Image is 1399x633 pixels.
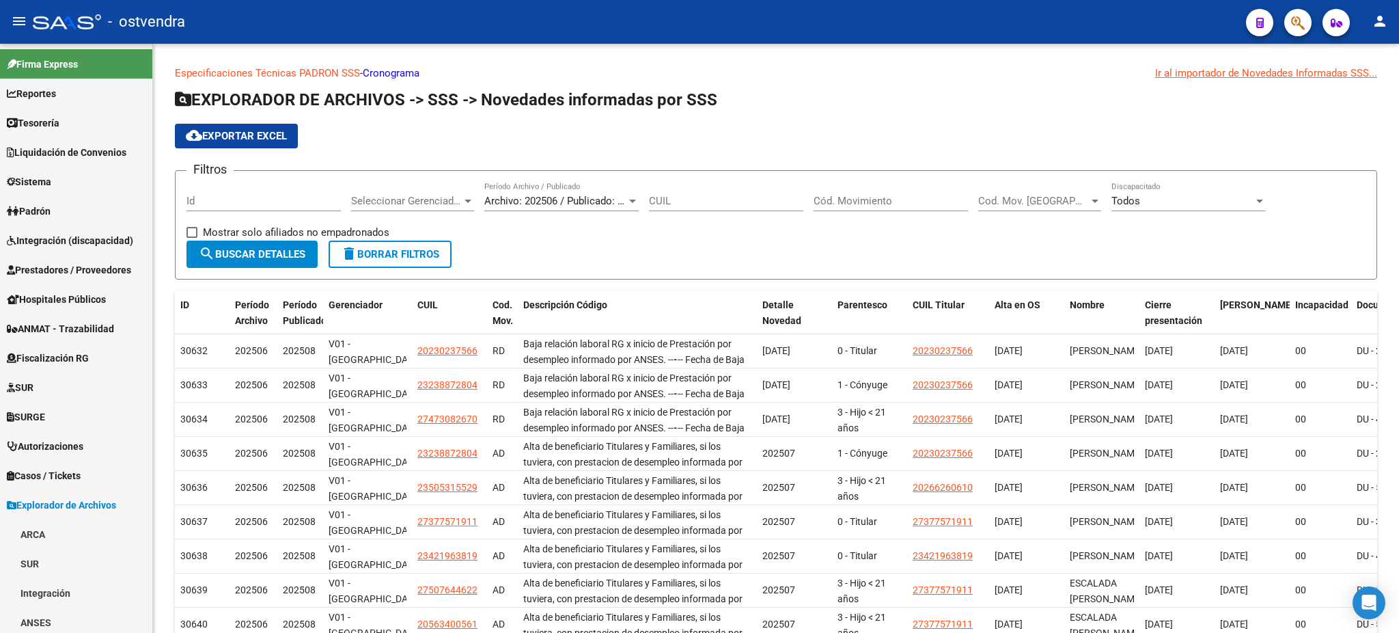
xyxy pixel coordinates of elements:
span: [PERSON_NAME] [1070,516,1143,527]
span: Autorizaciones [7,439,83,454]
div: 00 [1295,343,1346,359]
span: [DATE] [1145,584,1173,595]
span: [DATE] [762,345,790,356]
span: 27377571911 [913,516,973,527]
div: 00 [1295,412,1346,427]
span: [DATE] [1145,550,1173,561]
span: RD [493,414,505,425]
span: EXPLORADOR DE ARCHIVOS -> SSS -> Novedades informadas por SSS [175,90,717,109]
span: 202506 [235,619,268,630]
span: [DATE] [1145,448,1173,459]
span: [DATE] [995,448,1023,459]
span: Baja relación laboral RG x inicio de Prestación por desempleo informado por ANSES. -- -- Fecha de... [523,407,745,433]
a: Especificaciones Técnicas PADRON SSS [175,67,360,79]
span: V01 - [GEOGRAPHIC_DATA] [329,407,421,433]
span: 202506 [235,448,268,459]
span: 20230237566 [913,345,973,356]
span: 202506 [235,584,268,595]
div: 00 [1295,617,1346,632]
span: V01 - [GEOGRAPHIC_DATA] [329,373,421,399]
div: Open Intercom Messenger [1353,587,1385,619]
span: Período Archivo [235,299,269,326]
button: Exportar EXCEL [175,124,298,148]
span: - ostvendra [108,7,185,37]
span: [DATE] [1220,379,1248,390]
span: 202508 [283,584,316,595]
span: Integración (discapacidad) [7,233,133,248]
mat-icon: delete [341,245,357,262]
span: 202507 [762,448,795,459]
mat-icon: person [1372,13,1388,29]
span: 20230237566 [913,448,973,459]
span: [DATE] [1220,619,1248,630]
span: V01 - [GEOGRAPHIC_DATA] [329,338,421,365]
span: RD [493,345,505,356]
span: [DATE] [1220,482,1248,493]
span: [DATE] [995,584,1023,595]
span: V01 - [GEOGRAPHIC_DATA] [329,543,421,570]
span: Alta de beneficiario Titulares y Familiares, si los tuviera, con prestacion de desempleo informad... [523,441,743,514]
span: [DATE] [762,414,790,425]
span: AD [493,619,505,630]
datatable-header-cell: Descripción Código [518,291,757,351]
span: 23238872804 [417,448,477,459]
span: 202507 [762,516,795,527]
span: Sistema [7,174,51,189]
span: 202507 [762,584,795,595]
span: Prestadores / Proveedores [7,262,131,278]
span: 3 - Hijo < 21 años [837,475,886,502]
span: Todos [1111,195,1140,207]
span: [DATE] [995,414,1023,425]
div: 00 [1295,514,1346,530]
span: [DATE] [995,550,1023,561]
span: 30632 [180,345,208,356]
datatable-header-cell: ID [175,291,230,351]
span: 202506 [235,414,268,425]
span: 23505315529 [417,482,477,493]
span: Baja relación laboral RG x inicio de Prestación por desempleo informado por ANSES. -- -- Fecha de... [523,373,745,399]
span: SURGE [7,409,45,425]
datatable-header-cell: Período Publicado [277,291,323,351]
div: Ir al importador de Novedades Informadas SSS... [1155,66,1377,81]
span: 27377571911 [913,619,973,630]
span: AD [493,516,505,527]
div: 00 [1295,377,1346,393]
span: V01 - [GEOGRAPHIC_DATA] [329,441,421,468]
button: Borrar Filtros [329,241,452,268]
span: 27507644622 [417,584,477,595]
span: Gerenciador [329,299,383,310]
span: 202507 [762,482,795,493]
span: Explorador de Archivos [7,498,116,513]
span: Detalle Novedad [762,299,801,326]
span: V01 - [GEOGRAPHIC_DATA] [329,509,421,536]
p: - [175,66,1377,81]
span: ID [180,299,189,310]
span: [DATE] [995,619,1023,630]
button: Buscar Detalles [186,241,318,268]
div: 00 [1295,446,1346,461]
span: 23238872804 [417,379,477,390]
span: [DATE] [1220,516,1248,527]
span: [DATE] [1145,414,1173,425]
span: AD [493,482,505,493]
datatable-header-cell: Incapacidad [1290,291,1351,351]
span: 20230237566 [417,345,477,356]
span: 3 - Hijo < 21 años [837,578,886,604]
span: AD [493,550,505,561]
span: 202508 [283,516,316,527]
span: 202506 [235,345,268,356]
span: 23421963819 [417,550,477,561]
mat-icon: cloud_download [186,127,202,144]
span: [PERSON_NAME] [1070,448,1143,459]
span: Exportar EXCEL [186,130,287,142]
span: [DATE] [1220,584,1248,595]
span: 27473082670 [417,414,477,425]
span: 202508 [283,379,316,390]
span: 202506 [235,550,268,561]
span: Firma Express [7,57,78,72]
span: Archivo: 202506 / Publicado: 202508 [484,195,650,207]
span: 30638 [180,550,208,561]
span: [PERSON_NAME] [1070,550,1143,561]
span: V01 - [GEOGRAPHIC_DATA] [329,475,421,502]
span: [DATE] [995,379,1023,390]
